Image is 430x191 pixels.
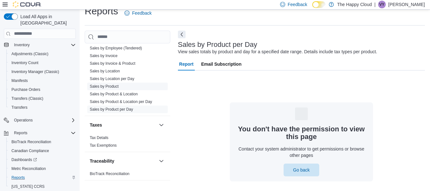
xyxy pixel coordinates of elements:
[90,136,109,140] a: Tax Details
[90,107,133,112] a: Sales by Product per Day
[337,1,372,8] p: The Happy Cloud
[90,84,119,89] span: Sales by Product
[11,148,49,153] span: Canadian Compliance
[90,53,117,58] span: Sales by Invoice
[9,104,30,111] a: Transfers
[85,170,170,180] div: Traceability
[6,137,78,146] button: BioTrack Reconciliation
[235,125,368,141] h3: You don't have the permission to view this page
[90,69,120,73] a: Sales by Location
[9,138,54,146] a: BioTrack Reconciliation
[9,165,48,173] a: Metrc Reconciliation
[374,1,376,8] p: |
[284,164,319,176] button: Go back
[90,54,117,58] a: Sales by Invoice
[178,41,257,48] h3: Sales by Product per Day
[11,116,76,124] span: Operations
[90,143,117,148] a: Tax Exemptions
[90,158,156,164] button: Traceability
[90,122,102,128] h3: Taxes
[9,156,76,164] span: Dashboards
[11,96,43,101] span: Transfers (Classic)
[1,129,78,137] button: Reports
[90,61,135,66] a: Sales by Invoice & Product
[178,48,377,55] div: View sales totals by product and day for a specified date range. Details include tax types per pr...
[14,130,27,136] span: Reports
[132,10,152,16] span: Feedback
[11,166,46,171] span: Metrc Reconciliation
[85,6,170,116] div: Sales
[85,5,118,18] h1: Reports
[11,51,48,56] span: Adjustments (Classic)
[6,164,78,173] button: Metrc Reconciliation
[379,1,384,8] span: VY
[9,86,76,93] span: Purchase Orders
[9,50,76,58] span: Adjustments (Classic)
[235,146,368,158] p: Contact your system administrator to get permissions or browse other pages
[14,42,30,48] span: Inventory
[201,58,242,70] span: Email Subscription
[90,46,142,50] a: Sales by Employee (Tendered)
[90,77,134,81] a: Sales by Location per Day
[6,94,78,103] button: Transfers (Classic)
[11,60,39,65] span: Inventory Count
[90,158,114,164] h3: Traceability
[14,118,33,123] span: Operations
[6,85,78,94] button: Purchase Orders
[9,183,47,190] a: [US_STATE] CCRS
[90,122,156,128] button: Taxes
[9,104,76,111] span: Transfers
[9,147,76,155] span: Canadian Compliance
[11,175,25,180] span: Reports
[158,157,165,165] button: Traceability
[11,78,28,83] span: Manifests
[158,121,165,129] button: Taxes
[1,116,78,125] button: Operations
[6,155,78,164] a: Dashboards
[11,116,35,124] button: Operations
[9,59,76,67] span: Inventory Count
[90,69,120,74] span: Sales by Location
[90,172,130,176] a: BioTrack Reconciliation
[1,40,78,49] button: Inventory
[11,139,51,144] span: BioTrack Reconciliation
[378,1,386,8] div: Vivian Yattaw
[90,143,117,148] span: Tax Exemptions
[6,67,78,76] button: Inventory Manager (Classic)
[11,129,76,137] span: Reports
[6,173,78,182] button: Reports
[9,77,30,84] a: Manifests
[90,99,152,104] a: Sales by Product & Location per Day
[11,105,27,110] span: Transfers
[9,165,76,173] span: Metrc Reconciliation
[122,7,154,19] a: Feedback
[6,76,78,85] button: Manifests
[9,59,41,67] a: Inventory Count
[11,69,59,74] span: Inventory Manager (Classic)
[6,103,78,112] button: Transfers
[9,95,76,102] span: Transfers (Classic)
[388,1,425,8] p: [PERSON_NAME]
[6,182,78,191] button: [US_STATE] CCRS
[9,156,39,164] a: Dashboards
[11,41,32,49] button: Inventory
[9,183,76,190] span: Washington CCRS
[6,49,78,58] button: Adjustments (Classic)
[18,13,76,26] span: Load All Apps in [GEOGRAPHIC_DATA]
[6,146,78,155] button: Canadian Compliance
[9,50,51,58] a: Adjustments (Classic)
[9,77,76,84] span: Manifests
[11,129,30,137] button: Reports
[6,58,78,67] button: Inventory Count
[90,107,133,112] span: Sales by Product per Day
[9,68,62,76] a: Inventory Manager (Classic)
[11,41,76,49] span: Inventory
[85,134,170,152] div: Taxes
[90,46,142,51] span: Sales by Employee (Tendered)
[9,68,76,76] span: Inventory Manager (Classic)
